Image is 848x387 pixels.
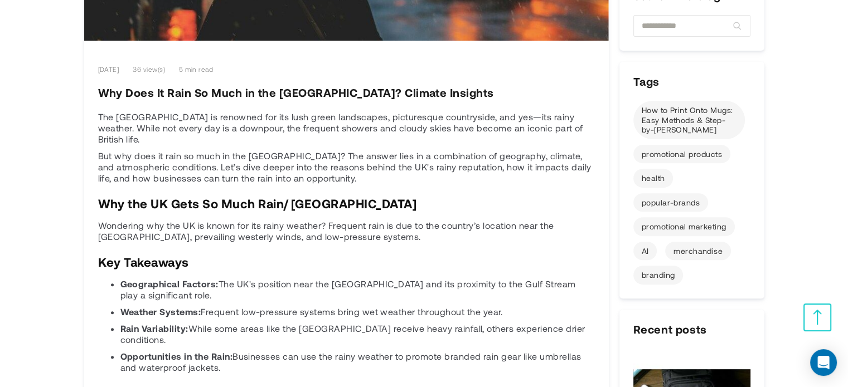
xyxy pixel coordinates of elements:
[619,310,764,349] h3: Recent posts
[98,65,119,74] span: [DATE]
[120,351,595,373] p: Businesses can use the rainy weather to promote branded rain gear like umbrellas and waterproof j...
[733,22,742,31] button: Search
[120,278,219,289] strong: Geographical Factors:
[98,198,595,209] h2: Why the UK Gets So Much Rain/ [GEOGRAPHIC_DATA]
[98,220,595,242] p: Wondering why the UK is known for its rainy weather? Frequent rain is due to the country’s locati...
[810,349,837,376] div: Open Intercom Messenger
[633,15,750,37] input: Search
[633,266,684,285] a: branding
[633,217,735,236] a: promotional marketing
[98,111,595,145] p: The [GEOGRAPHIC_DATA] is renowned for its lush green landscapes, picturesque countryside, and yes...
[120,323,188,334] strong: Rain Variability:
[665,242,731,261] a: merchandise
[120,278,595,301] p: The UK's position near the [GEOGRAPHIC_DATA] and its proximity to the Gulf Stream play a signific...
[633,242,657,261] a: AI
[133,65,165,74] span: 36 view(s)
[120,351,232,361] strong: Opportunities in the Rain:
[98,150,595,184] p: But why does it rain so much in the [GEOGRAPHIC_DATA]? The answer lies in a combination of geogra...
[633,145,731,164] a: promotional products
[120,306,595,317] p: Frequent low-pressure systems bring wet weather throughout the year.
[98,256,595,267] h2: Key Takeaways
[98,86,494,99] a: Why Does It Rain So Much in the UK? Climate Insights
[120,323,595,345] p: While some areas like the [GEOGRAPHIC_DATA] receive heavy rainfall, others experience drier condi...
[633,101,745,139] a: How to Print Onto Mugs: Easy Methods & Step-by-[PERSON_NAME]
[633,169,673,188] a: health
[633,193,709,212] a: popular-brands
[619,62,764,101] h3: Tags
[120,306,201,317] strong: Weather Systems:
[179,65,213,74] span: 5 min read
